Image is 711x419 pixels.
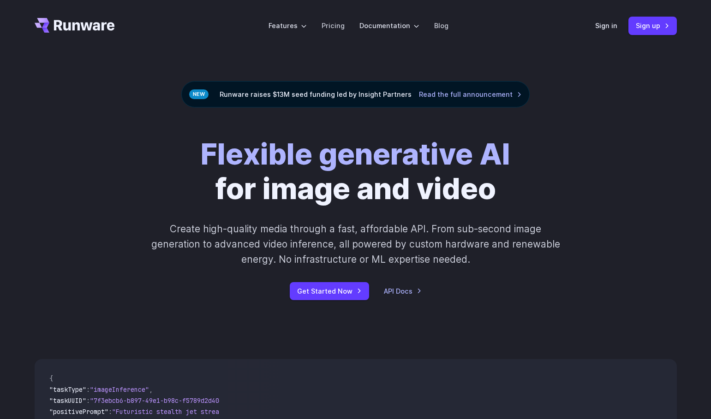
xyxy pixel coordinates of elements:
span: : [86,396,90,405]
h1: for image and video [201,137,510,207]
span: , [149,385,153,394]
p: Create high-quality media through a fast, affordable API. From sub-second image generation to adv... [150,221,561,267]
span: { [49,374,53,383]
a: Blog [434,20,448,31]
a: Get Started Now [290,282,369,300]
label: Documentation [359,20,419,31]
a: Read the full announcement [419,89,522,100]
a: Go to / [35,18,115,33]
div: Runware raises $13M seed funding led by Insight Partners [181,81,530,107]
span: "taskUUID" [49,396,86,405]
label: Features [269,20,307,31]
a: Pricing [322,20,345,31]
a: API Docs [384,286,422,296]
span: "positivePrompt" [49,407,108,416]
span: "7f3ebcb6-b897-49e1-b98c-f5789d2d40d7" [90,396,230,405]
a: Sign in [595,20,617,31]
span: "taskType" [49,385,86,394]
span: "imageInference" [90,385,149,394]
span: : [86,385,90,394]
span: : [108,407,112,416]
strong: Flexible generative AI [201,136,510,171]
span: "Futuristic stealth jet streaking through a neon-lit cityscape with glowing purple exhaust" [112,407,448,416]
a: Sign up [628,17,677,35]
